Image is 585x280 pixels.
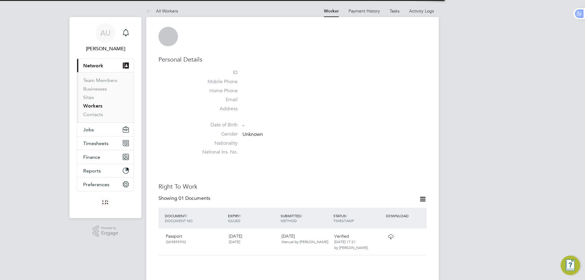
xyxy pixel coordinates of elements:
[83,103,102,109] a: Workers
[195,69,238,76] label: ID
[83,182,109,187] span: Preferences
[77,59,134,72] button: Network
[77,150,134,164] button: Finance
[186,213,187,218] span: /
[561,256,580,275] button: Engage Resource Center
[77,23,134,52] a: AU[PERSON_NAME]
[279,210,332,226] div: SUBMITTED
[334,233,349,239] span: Verified
[195,149,238,155] label: National Ins. No.
[346,213,347,218] span: /
[279,231,332,247] div: [DATE]
[77,197,134,207] a: Go to home page
[228,218,240,223] span: ISSUED
[301,213,302,218] span: /
[334,239,356,244] span: [DATE] 17:21
[243,131,263,137] span: Unknown
[77,136,134,150] button: Timesheets
[83,140,108,146] span: Timesheets
[77,178,134,191] button: Preferences
[349,8,380,14] a: Payment History
[93,225,119,237] a: Powered byEngage
[101,231,118,236] span: Engage
[83,77,117,83] a: Team Members
[195,106,238,112] label: Address
[77,72,134,122] div: Network
[165,218,193,223] span: DOCUMENT NO.
[83,112,103,117] a: Contacts
[195,79,238,85] label: Mobile Phone
[333,218,354,223] span: TIMESTAMP
[69,17,141,218] nav: Main navigation
[240,213,241,218] span: /
[77,45,134,52] span: Azmat Ullah
[77,164,134,177] button: Reports
[243,122,244,128] span: -
[163,210,226,226] div: DOCUMENT
[158,55,427,63] h3: Personal Details
[390,8,399,14] a: Tasks
[282,239,329,244] span: Manual by [PERSON_NAME].
[83,94,94,100] a: Sites
[146,8,178,14] a: All Workers
[195,88,238,94] label: Home Phone
[334,245,369,250] span: by [PERSON_NAME].
[281,218,297,223] span: METHOD
[83,168,101,174] span: Reports
[83,63,103,69] span: Network
[332,210,385,226] div: STATUS
[195,97,238,103] label: Email
[100,29,111,37] span: AU
[385,210,427,221] div: DOWNLOAD
[324,9,339,14] a: Worker
[77,123,134,136] button: Jobs
[409,8,434,14] a: Activity Logs
[158,183,427,190] h3: Right To Work
[226,231,279,247] div: [DATE]
[83,86,107,92] a: Businesses
[101,225,118,231] span: Powered by
[83,154,100,160] span: Finance
[229,239,240,244] span: [DATE]
[195,131,238,137] label: Gender
[195,140,238,147] label: Nationality
[101,197,110,207] img: loyalreliance-logo-retina.png
[179,195,210,201] span: 01 Documents
[166,239,186,244] span: QX9895932
[163,231,226,247] div: Passport
[226,210,279,226] div: EXPIRY
[195,122,238,128] label: Date of Birth
[158,195,211,202] div: Showing
[83,127,94,133] span: Jobs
